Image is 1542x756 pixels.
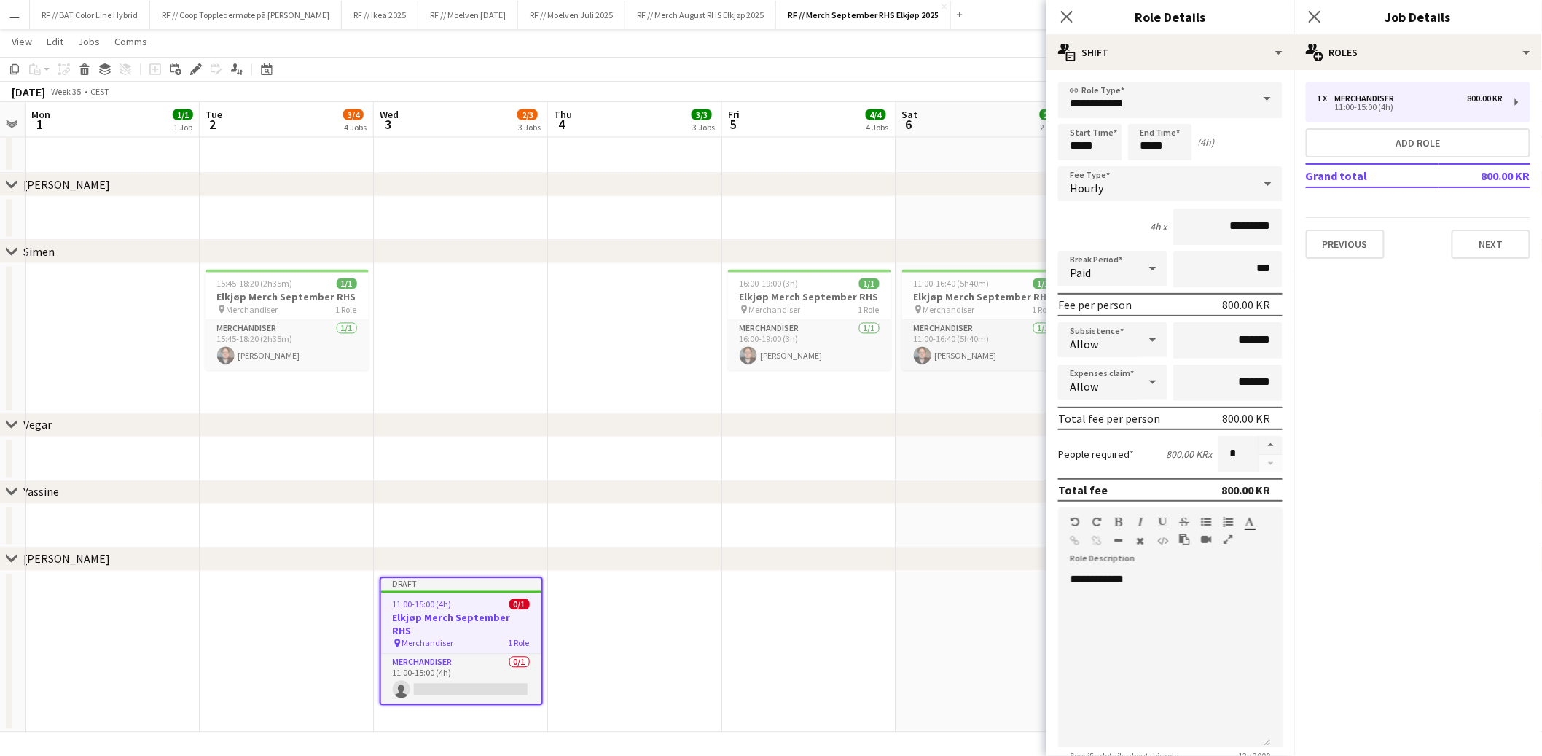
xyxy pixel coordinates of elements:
span: Thu [554,108,572,121]
button: Increase [1259,436,1283,455]
td: Grand total [1306,164,1439,187]
td: 800.00 KR [1439,164,1530,187]
button: RF // Moelven [DATE] [418,1,518,29]
div: 4 Jobs [866,122,889,133]
span: Jobs [78,35,100,48]
app-job-card: 16:00-19:00 (3h)1/1Elkjøp Merch September RHS Merchandiser1 RoleMerchandiser1/116:00-19:00 (3h)[P... [728,270,891,370]
span: 15:45-18:20 (2h35m) [217,278,293,289]
span: Merchandiser [227,305,278,316]
div: Yassine [23,485,59,499]
div: 800.00 KR [1222,483,1271,497]
span: 1 Role [858,305,880,316]
button: RF // Merch September RHS Elkjøp 2025 [776,1,951,29]
span: 3 [377,116,399,133]
div: [PERSON_NAME] [23,178,110,192]
button: Insert video [1201,534,1211,545]
h3: Elkjøp Merch September RHS [902,291,1065,304]
button: Underline [1157,516,1167,528]
div: 800.00 KR x [1167,448,1213,461]
app-card-role: Merchandiser1/111:00-16:40 (5h40m)[PERSON_NAME] [902,321,1065,370]
app-job-card: 11:00-16:40 (5h40m)1/1Elkjøp Merch September RHS Merchandiser1 RoleMerchandiser1/111:00-16:40 (5h... [902,270,1065,370]
div: Draft [381,579,541,591]
button: Text Color [1245,516,1255,528]
span: Merchandiser [749,305,801,316]
span: 3/4 [343,109,364,120]
span: Edit [47,35,63,48]
span: 1 [29,116,50,133]
button: Undo [1070,516,1080,528]
span: Week 35 [48,86,85,97]
div: 4 Jobs [344,122,367,133]
span: 1/1 [1033,278,1054,289]
div: 800.00 KR [1468,93,1503,104]
span: Tue [206,108,222,121]
span: 2/3 [517,109,538,120]
app-job-card: Draft11:00-15:00 (4h)0/1Elkjøp Merch September RHS Merchandiser1 RoleMerchandiser0/111:00-15:00 (4h) [380,577,543,706]
a: Edit [41,32,69,51]
span: Fri [728,108,740,121]
div: Simen [23,245,55,260]
h3: Elkjøp Merch September RHS [206,291,369,304]
button: Unordered List [1201,516,1211,528]
div: 4h x [1150,220,1167,233]
button: Redo [1092,516,1102,528]
span: 1/1 [859,278,880,289]
span: 6 [900,116,918,133]
div: CEST [90,86,109,97]
button: Next [1452,230,1530,259]
h3: Role Details [1046,7,1294,26]
button: RF // Merch August RHS Elkjøp 2025 [625,1,776,29]
span: Merchandiser [402,638,454,649]
span: 3/3 [692,109,712,120]
div: 1 Job [173,122,192,133]
span: Hourly [1070,181,1103,195]
div: 2 Jobs [1041,122,1063,133]
button: Fullscreen [1223,534,1233,545]
button: RF // Coop Toppledermøte på [PERSON_NAME] [150,1,342,29]
span: 1 Role [1033,305,1054,316]
a: Jobs [72,32,106,51]
button: HTML Code [1157,535,1167,547]
span: Mon [31,108,50,121]
button: RF // Ikea 2025 [342,1,418,29]
span: 1 Role [336,305,357,316]
span: 2 [203,116,222,133]
span: Paid [1070,265,1091,280]
span: 4/4 [866,109,886,120]
button: Italic [1135,516,1146,528]
h3: Elkjøp Merch September RHS [381,612,541,638]
button: Clear Formatting [1135,535,1146,547]
span: Comms [114,35,147,48]
div: Total fee [1058,483,1108,497]
label: People required [1058,448,1134,461]
div: [DATE] [12,85,45,99]
div: (4h) [1198,136,1215,149]
div: 3 Jobs [692,122,715,133]
button: Ordered List [1223,516,1233,528]
span: View [12,35,32,48]
span: Sat [902,108,918,121]
div: Vegar [23,418,52,432]
span: 4 [552,116,572,133]
button: Strikethrough [1179,516,1189,528]
a: Comms [109,32,153,51]
button: Horizontal Line [1114,535,1124,547]
app-card-role: Merchandiser1/116:00-19:00 (3h)[PERSON_NAME] [728,321,891,370]
button: RF // Moelven Juli 2025 [518,1,625,29]
span: 5 [726,116,740,133]
h3: Elkjøp Merch September RHS [728,291,891,304]
app-card-role: Merchandiser0/111:00-15:00 (4h) [381,655,541,704]
span: 1 Role [509,638,530,649]
span: 2/2 [1040,109,1060,120]
span: Merchandiser [923,305,975,316]
div: Roles [1294,35,1542,70]
span: Wed [380,108,399,121]
app-job-card: 15:45-18:20 (2h35m)1/1Elkjøp Merch September RHS Merchandiser1 RoleMerchandiser1/115:45-18:20 (2h... [206,270,369,370]
span: 1/1 [337,278,357,289]
span: 1/1 [173,109,193,120]
div: 3 Jobs [518,122,541,133]
div: 800.00 KR [1223,411,1271,426]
